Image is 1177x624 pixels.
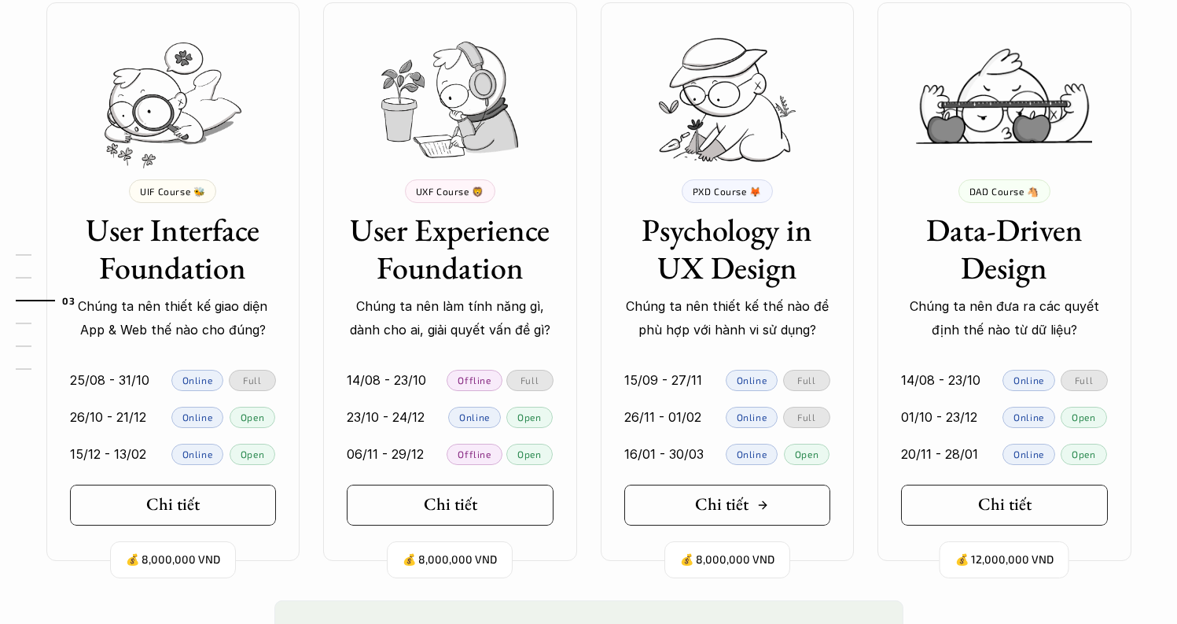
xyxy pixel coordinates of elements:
p: 💰 12,000,000 VND [955,549,1054,570]
h3: Data-Driven Design [901,211,1108,286]
p: 16/01 - 30/03 [624,442,704,466]
a: Chi tiết [347,485,554,526]
p: Online [459,412,490,423]
p: Full [520,375,539,386]
p: Open [517,449,541,460]
a: Chi tiết [70,485,277,526]
p: Online [737,449,767,460]
p: Open [241,449,264,460]
p: Chúng ta nên đưa ra các quyết định thế nào từ dữ liệu? [901,294,1108,342]
p: 💰 8,000,000 VND [403,549,497,570]
p: Online [182,449,213,460]
p: Online [1013,449,1044,460]
p: PXD Course 🦊 [693,186,762,197]
p: 20/11 - 28/01 [901,442,978,466]
h3: Psychology in UX Design [624,211,831,286]
p: 01/10 - 23/12 [901,405,977,429]
p: UXF Course 🦁 [416,186,484,197]
a: 03 [16,291,90,310]
p: Open [517,412,541,423]
p: DAD Course 🐴 [969,186,1039,197]
p: Full [1075,375,1093,386]
h3: User Interface Foundation [70,211,277,286]
p: 26/11 - 01/02 [624,405,701,429]
p: 14/08 - 23/10 [347,368,426,392]
p: 23/10 - 24/12 [347,405,425,429]
p: Open [1072,449,1095,460]
p: Online [737,375,767,386]
h5: Chi tiết [978,494,1032,515]
p: Full [797,412,815,423]
p: Chúng ta nên thiết kế giao diện App & Web thế nào cho đúng? [70,294,277,342]
h5: Chi tiết [424,494,477,515]
p: Full [797,375,815,386]
p: Chúng ta nên thiết kế thế nào để phù hợp với hành vi sử dụng? [624,294,831,342]
strong: 03 [62,295,75,306]
p: UIF Course 🐝 [140,186,205,197]
h5: Chi tiết [695,494,748,515]
p: Online [182,375,213,386]
a: Chi tiết [901,485,1108,526]
p: Online [1013,375,1044,386]
p: 💰 8,000,000 VND [680,549,774,570]
p: Open [241,412,264,423]
h5: Chi tiết [146,494,200,515]
a: Chi tiết [624,485,831,526]
p: Open [1072,412,1095,423]
p: 💰 8,000,000 VND [126,549,220,570]
p: Online [737,412,767,423]
p: Online [182,412,213,423]
p: 14/08 - 23/10 [901,368,980,392]
p: Open [795,449,818,460]
p: Offline [458,449,491,460]
p: Offline [458,375,491,386]
p: Chúng ta nên làm tính năng gì, dành cho ai, giải quyết vấn đề gì? [347,294,554,342]
p: 06/11 - 29/12 [347,442,424,466]
p: 15/09 - 27/11 [624,368,702,392]
p: Full [243,375,261,386]
h3: User Experience Foundation [347,211,554,286]
p: Online [1013,412,1044,423]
